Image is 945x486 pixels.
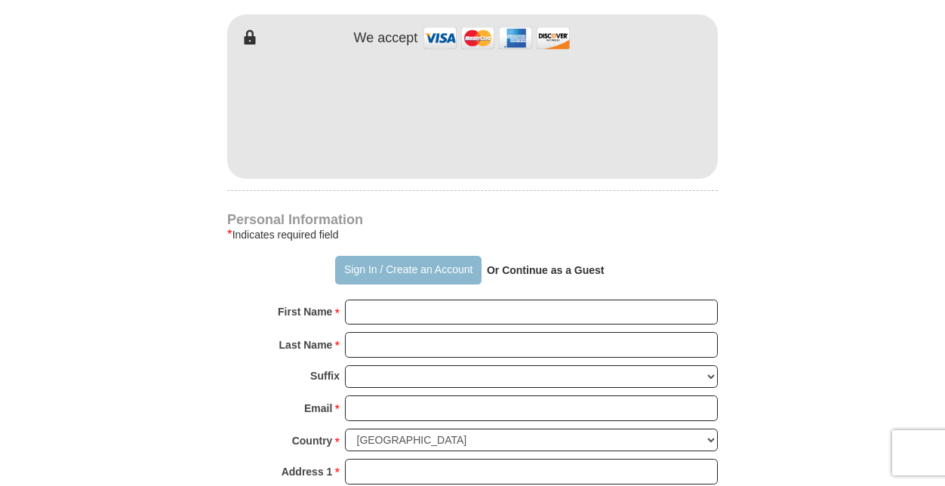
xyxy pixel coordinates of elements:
[227,214,718,226] h4: Personal Information
[292,430,333,451] strong: Country
[421,22,572,54] img: credit cards accepted
[354,30,418,47] h4: We accept
[279,334,333,355] strong: Last Name
[487,264,605,276] strong: Or Continue as a Guest
[335,256,481,285] button: Sign In / Create an Account
[227,226,718,244] div: Indicates required field
[278,301,332,322] strong: First Name
[282,461,333,482] strong: Address 1
[304,398,332,419] strong: Email
[310,365,340,386] strong: Suffix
